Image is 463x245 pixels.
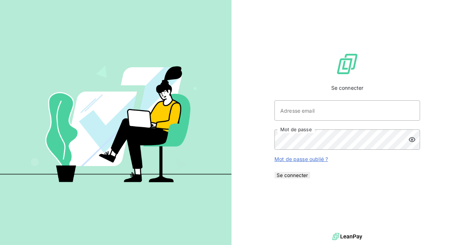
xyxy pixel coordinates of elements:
button: Se connecter [274,172,310,178]
a: Mot de passe oublié ? [274,156,328,162]
img: logo [332,231,362,242]
input: placeholder [274,100,420,121]
span: Se connecter [331,84,364,92]
img: Logo LeanPay [336,52,359,76]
